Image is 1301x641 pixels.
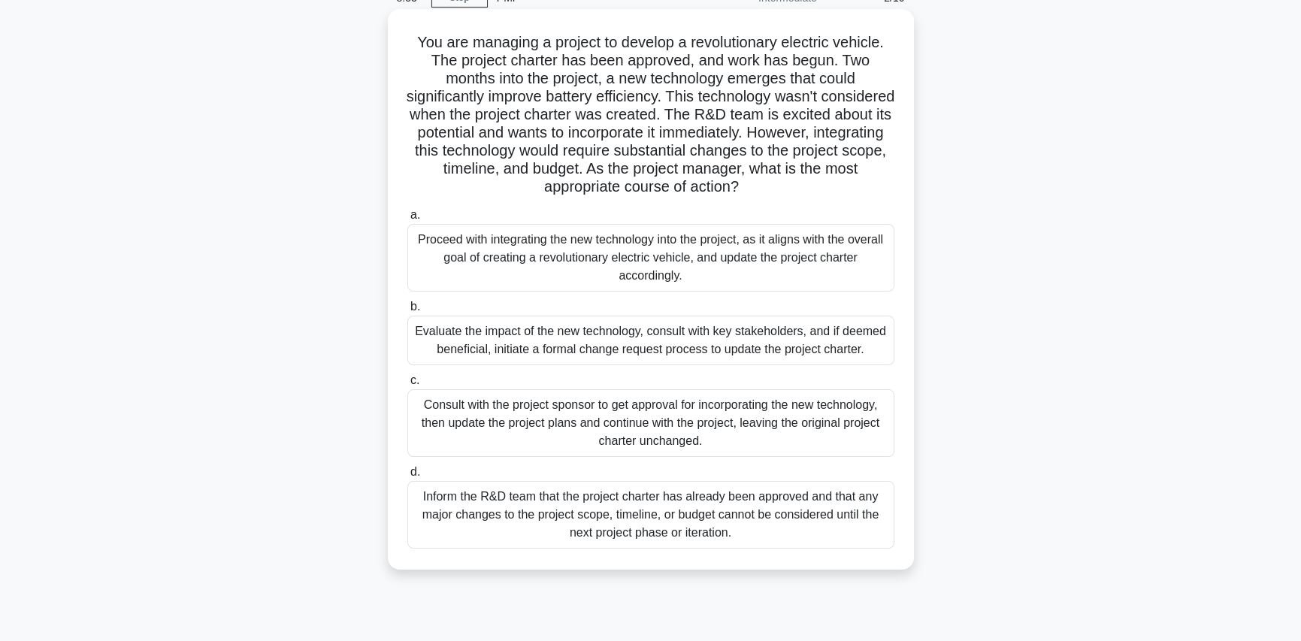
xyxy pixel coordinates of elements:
[410,208,420,221] span: a.
[407,481,894,549] div: Inform the R&D team that the project charter has already been approved and that any major changes...
[406,33,896,197] h5: You are managing a project to develop a revolutionary electric vehicle. The project charter has b...
[410,465,420,478] span: d.
[407,389,894,457] div: Consult with the project sponsor to get approval for incorporating the new technology, then updat...
[410,373,419,386] span: c.
[407,224,894,292] div: Proceed with integrating the new technology into the project, as it aligns with the overall goal ...
[407,316,894,365] div: Evaluate the impact of the new technology, consult with key stakeholders, and if deemed beneficia...
[410,300,420,313] span: b.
